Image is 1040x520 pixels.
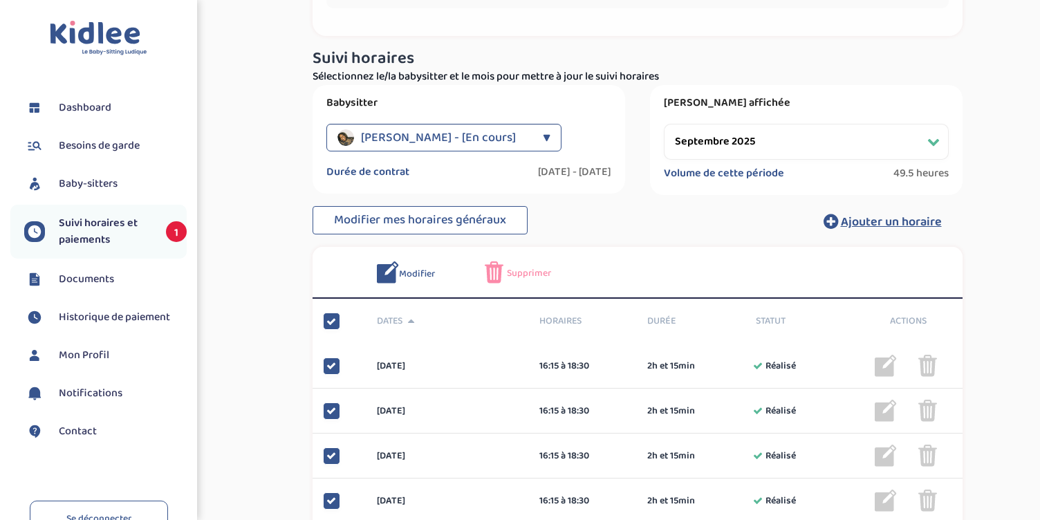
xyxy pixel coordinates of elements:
[918,490,937,512] img: poubelle_grise.png
[334,210,506,230] span: Modifier mes horaires généraux
[59,138,140,154] span: Besoins de garde
[875,355,897,377] img: modifier_gris.png
[24,221,45,242] img: suivihoraire.svg
[166,221,187,242] span: 1
[893,167,949,180] span: 49.5 heures
[637,314,745,328] div: Durée
[24,421,45,442] img: contact.svg
[539,449,627,463] div: 16:15 à 18:30
[366,314,529,328] div: Dates
[59,385,122,402] span: Notifications
[366,359,529,373] div: [DATE]
[539,404,627,418] div: 16:15 à 18:30
[539,494,627,508] div: 16:15 à 18:30
[366,449,529,463] div: [DATE]
[24,269,187,290] a: Documents
[59,100,111,116] span: Dashboard
[24,215,187,248] a: Suivi horaires et paiements 1
[24,98,45,118] img: dashboard.svg
[539,314,627,328] span: Horaires
[59,176,118,192] span: Baby-sitters
[361,124,516,151] span: [PERSON_NAME] - [En cours]
[313,50,963,68] h3: Suivi horaires
[24,345,187,366] a: Mon Profil
[24,98,187,118] a: Dashboard
[918,445,937,467] img: poubelle_grise.png
[24,383,187,404] a: Notifications
[875,490,897,512] img: modifier_gris.png
[326,96,611,110] label: Babysitter
[647,404,695,418] span: 2h et 15min
[313,68,963,85] p: Sélectionnez le/la babysitter et le mois pour mettre à jour le suivi horaires
[745,314,854,328] div: Statut
[377,261,399,284] img: modifier_bleu.png
[366,404,529,418] div: [DATE]
[538,165,611,179] label: [DATE] - [DATE]
[24,383,45,404] img: notification.svg
[313,206,528,235] button: Modifier mes horaires généraux
[918,355,937,377] img: poubelle_grise.png
[24,136,187,156] a: Besoins de garde
[539,359,627,373] div: 16:15 à 18:30
[765,449,796,463] span: Réalisé
[24,307,187,328] a: Historique de paiement
[59,215,152,248] span: Suivi horaires et paiements
[50,21,147,56] img: logo.svg
[507,266,551,281] span: Supprimer
[841,212,942,232] span: Ajouter un horaire
[765,404,796,418] span: Réalisé
[803,206,963,236] button: Ajouter un horaire
[24,269,45,290] img: documents.svg
[647,359,695,373] span: 2h et 15min
[647,494,695,508] span: 2h et 15min
[765,359,796,373] span: Réalisé
[24,421,187,442] a: Contact
[59,309,170,326] span: Historique de paiement
[337,129,354,146] img: avatar_kah-neneh_2024_09_25_15_59_46.png
[664,96,949,110] label: [PERSON_NAME] affichée
[24,174,45,194] img: babysitters.svg
[875,400,897,422] img: modifier_gris.png
[647,449,695,463] span: 2h et 15min
[59,423,97,440] span: Contact
[664,167,784,180] label: Volume de cette période
[918,400,937,422] img: poubelle_grise.png
[24,174,187,194] a: Baby-sitters
[59,271,114,288] span: Documents
[24,136,45,156] img: besoin.svg
[765,494,796,508] span: Réalisé
[326,165,409,179] label: Durée de contrat
[59,347,109,364] span: Mon Profil
[543,124,550,151] div: ▼
[875,445,897,467] img: modifier_gris.png
[854,314,963,328] div: Actions
[366,494,529,508] div: [DATE]
[399,267,435,281] span: Modifier
[24,345,45,366] img: profil.svg
[24,307,45,328] img: suivihoraire.svg
[485,261,503,284] img: poubelle_rose.png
